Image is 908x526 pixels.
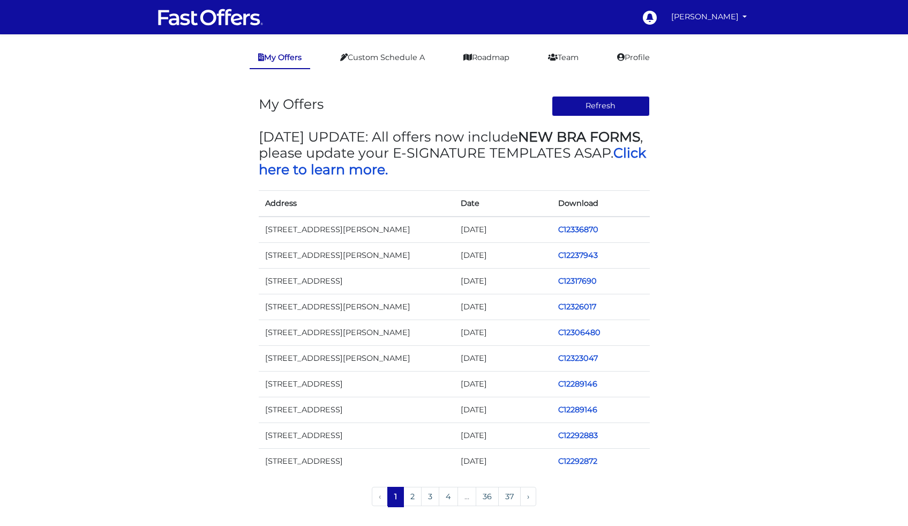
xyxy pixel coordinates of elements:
[476,487,499,506] a: 36
[439,487,458,506] a: 4
[259,320,454,345] td: [STREET_ADDRESS][PERSON_NAME]
[259,96,324,112] h3: My Offers
[539,47,587,68] a: Team
[259,145,646,177] a: Click here to learn more.
[259,268,454,294] td: [STREET_ADDRESS]
[558,250,598,260] a: C12237943
[259,449,454,475] td: [STREET_ADDRESS]
[372,487,388,507] li: « Previous
[558,302,596,312] a: C12326017
[454,268,552,294] td: [DATE]
[454,320,552,345] td: [DATE]
[558,276,597,286] a: C12317690
[454,372,552,397] td: [DATE]
[259,423,454,449] td: [STREET_ADDRESS]
[558,431,598,440] a: C12292883
[454,217,552,243] td: [DATE]
[455,47,518,68] a: Roadmap
[454,346,552,372] td: [DATE]
[259,242,454,268] td: [STREET_ADDRESS][PERSON_NAME]
[558,353,598,363] a: C12323047
[609,47,658,68] a: Profile
[332,47,433,68] a: Custom Schedule A
[667,6,752,27] a: [PERSON_NAME]
[259,294,454,320] td: [STREET_ADDRESS][PERSON_NAME]
[552,190,650,217] th: Download
[558,328,601,337] a: C12306480
[552,96,650,116] button: Refresh
[454,294,552,320] td: [DATE]
[518,129,640,145] strong: NEW BRA FORMS
[259,217,454,243] td: [STREET_ADDRESS][PERSON_NAME]
[454,190,552,217] th: Date
[387,487,404,506] span: 1
[454,242,552,268] td: [DATE]
[259,397,454,423] td: [STREET_ADDRESS]
[454,449,552,475] td: [DATE]
[259,190,454,217] th: Address
[259,346,454,372] td: [STREET_ADDRESS][PERSON_NAME]
[403,487,422,506] a: 2
[558,405,597,414] a: C12289146
[259,372,454,397] td: [STREET_ADDRESS]
[558,225,598,234] a: C12336870
[498,487,521,506] a: 37
[520,487,536,506] a: Next »
[421,487,439,506] a: 3
[558,379,597,389] a: C12289146
[558,456,597,466] a: C12292872
[259,129,650,177] h3: [DATE] UPDATE: All offers now include , please update your E-SIGNATURE TEMPLATES ASAP.
[454,397,552,423] td: [DATE]
[250,47,310,69] a: My Offers
[454,423,552,449] td: [DATE]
